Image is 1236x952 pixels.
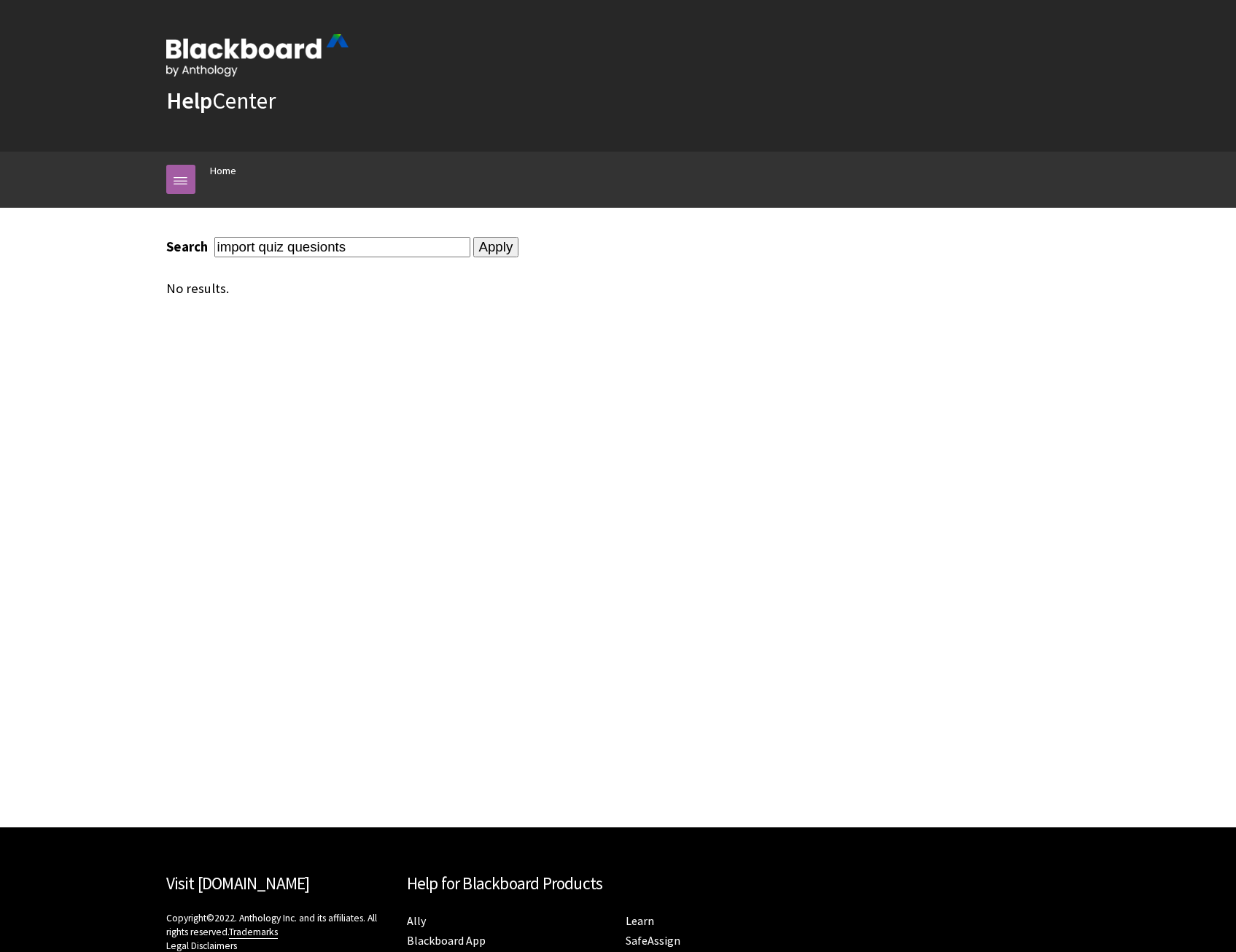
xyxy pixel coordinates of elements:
[166,86,212,115] strong: Help
[229,926,278,939] a: Trademarks
[166,281,1070,297] div: No results.
[407,913,426,929] a: Ally
[166,238,211,255] label: Search
[407,871,830,897] h2: Help for Blackboard Products
[626,933,680,948] a: SafeAssign
[626,913,654,929] a: Learn
[166,34,349,77] img: Blackboard by Anthology
[473,237,519,257] input: Apply
[166,873,310,894] a: Visit [DOMAIN_NAME]
[166,86,276,115] a: HelpCenter
[210,162,236,180] a: Home
[407,933,486,948] a: Blackboard App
